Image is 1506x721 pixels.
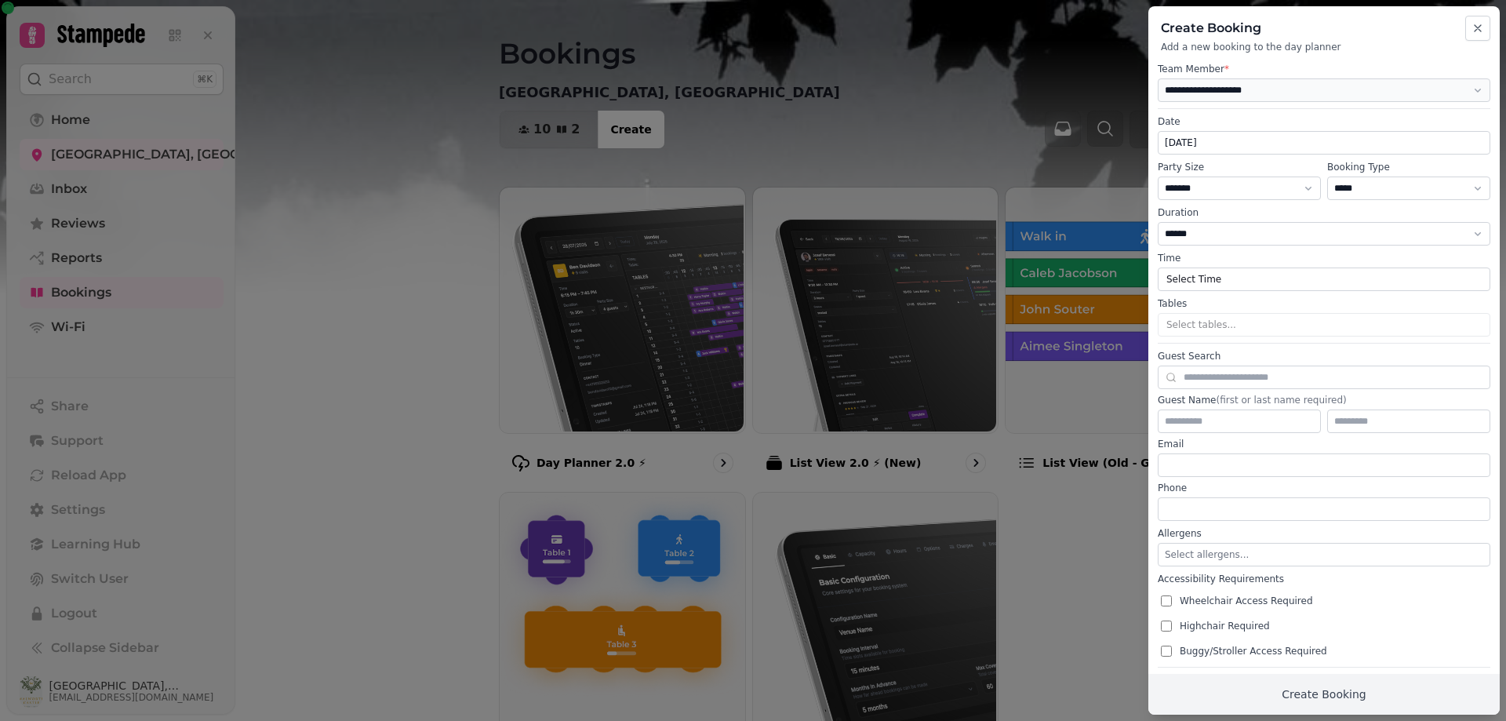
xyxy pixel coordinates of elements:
span: (first or last name required) [1216,395,1346,406]
button: [DATE] [1158,131,1490,155]
label: Booking Type [1327,161,1490,173]
span: Select allergens... [1165,549,1249,560]
label: Date [1158,115,1490,128]
span: Buggy/Stroller Access Required [1180,645,1327,657]
button: Select tables... [1158,313,1490,337]
label: Email [1158,438,1490,450]
input: Highchair Required [1161,621,1172,632]
label: Tables [1158,297,1490,310]
label: Phone [1158,482,1490,494]
input: Wheelchair Access Required [1161,595,1172,606]
label: Guest Name [1158,394,1490,406]
label: Team Member [1158,63,1490,75]
button: Select Time [1158,268,1490,291]
label: Time [1158,252,1490,264]
span: Wheelchair Access Required [1180,595,1313,607]
input: Buggy/Stroller Access Required [1161,646,1172,657]
button: Create Booking [1148,674,1500,715]
button: Select allergens... [1158,543,1490,566]
span: Highchair Required [1180,620,1270,632]
label: Duration [1158,206,1490,219]
label: Accessibility Requirements [1158,573,1490,585]
label: Allergens [1158,527,1490,540]
label: Guest Search [1158,350,1490,362]
h2: Create Booking [1161,19,1487,38]
label: Party Size [1158,161,1321,173]
p: Add a new booking to the day planner [1161,41,1487,53]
